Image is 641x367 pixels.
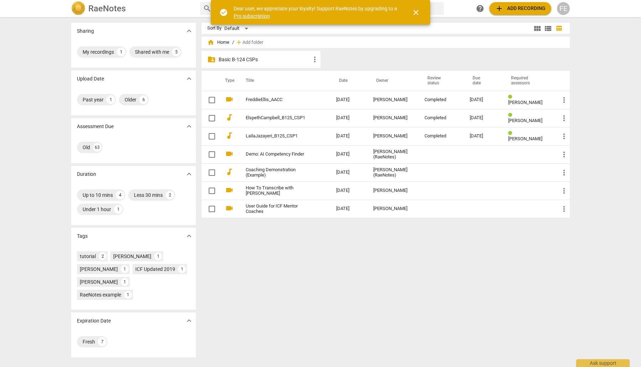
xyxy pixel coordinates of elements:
[234,5,399,20] div: Dear user, we appreciate your loyalty! Support RaeNotes by upgrading to a
[178,265,186,273] div: 1
[502,71,554,91] th: Required assessors
[508,112,515,118] span: Review status: completed
[83,96,104,103] div: Past year
[476,4,484,13] span: help
[419,71,464,91] th: Review status
[246,204,311,214] a: User Guide for ICF Mentor Coaches
[576,359,630,367] div: Ask support
[508,131,515,136] span: Review status: completed
[203,4,212,13] span: search
[243,40,263,45] span: Add folder
[121,265,129,273] div: 1
[80,291,121,298] div: RaeNotes example
[225,150,234,158] span: videocam
[560,205,568,213] span: more_vert
[330,71,368,91] th: Date
[373,133,413,139] div: [PERSON_NAME]
[134,192,163,199] div: Less 30 mins
[106,95,115,104] div: 1
[93,143,101,152] div: 63
[246,167,311,178] a: Coaching Demonstration (Example)
[71,1,194,16] a: LogoRaeNotes
[246,115,311,121] a: ElspethCampbell_B125_CSP1
[83,144,90,151] div: Old
[80,266,118,273] div: [PERSON_NAME]
[560,114,568,122] span: more_vert
[207,39,214,46] span: home
[184,169,194,179] button: Show more
[185,122,193,131] span: expand_more
[225,186,234,194] span: videocam
[77,171,96,178] p: Duration
[116,191,124,199] div: 4
[560,150,568,159] span: more_vert
[330,145,368,163] td: [DATE]
[412,8,420,17] span: close
[185,170,193,178] span: expand_more
[184,315,194,326] button: Show more
[368,71,419,91] th: Owner
[373,206,413,211] div: [PERSON_NAME]
[235,39,243,46] span: add
[166,191,174,199] div: 2
[83,48,114,56] div: My recordings
[237,71,330,91] th: Title
[557,2,570,15] div: FE
[407,4,424,21] button: Close
[135,48,169,56] div: Shared with me
[232,40,234,45] span: /
[508,136,542,141] span: [PERSON_NAME]
[560,96,568,104] span: more_vert
[553,23,564,34] button: Table view
[508,94,515,100] span: Review status: completed
[185,27,193,35] span: expand_more
[88,4,126,14] h2: RaeNotes
[560,187,568,195] span: more_vert
[330,109,368,127] td: [DATE]
[207,26,222,31] div: Sort By
[185,316,193,325] span: expand_more
[207,55,216,64] span: folder_shared
[470,97,497,103] div: [DATE]
[83,338,95,345] div: Fresh
[113,253,151,260] div: [PERSON_NAME]
[184,26,194,36] button: Show more
[117,48,125,56] div: 1
[470,115,497,121] div: [DATE]
[424,133,458,139] div: Completed
[154,252,162,260] div: 1
[246,152,311,157] a: Demo: AI Competency Finder
[219,8,228,17] span: check_circle
[71,1,85,16] img: Logo
[543,23,553,34] button: List view
[225,204,234,213] span: videocam
[98,337,106,346] div: 7
[99,252,106,260] div: 2
[373,188,413,193] div: [PERSON_NAME]
[330,127,368,145] td: [DATE]
[139,95,148,104] div: 6
[246,97,311,103] a: FreddieEllis_AACC
[125,96,136,103] div: Older
[77,232,88,240] p: Tags
[495,4,504,13] span: add
[489,2,551,15] button: Upload
[83,192,113,199] div: Up to 10 mins
[83,206,111,213] div: Under 1 hour
[330,200,368,218] td: [DATE]
[135,266,175,273] div: ICF Updated 2019
[424,97,458,103] div: Completed
[185,232,193,240] span: expand_more
[474,2,486,15] a: Help
[532,23,543,34] button: Tile view
[207,39,229,46] span: Home
[560,132,568,141] span: more_vert
[172,48,181,56] div: 5
[184,73,194,84] button: Show more
[77,123,114,130] p: Assessment Due
[77,75,104,83] p: Upload Date
[114,205,123,214] div: 1
[560,168,568,177] span: more_vert
[330,91,368,109] td: [DATE]
[311,55,319,64] span: more_vert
